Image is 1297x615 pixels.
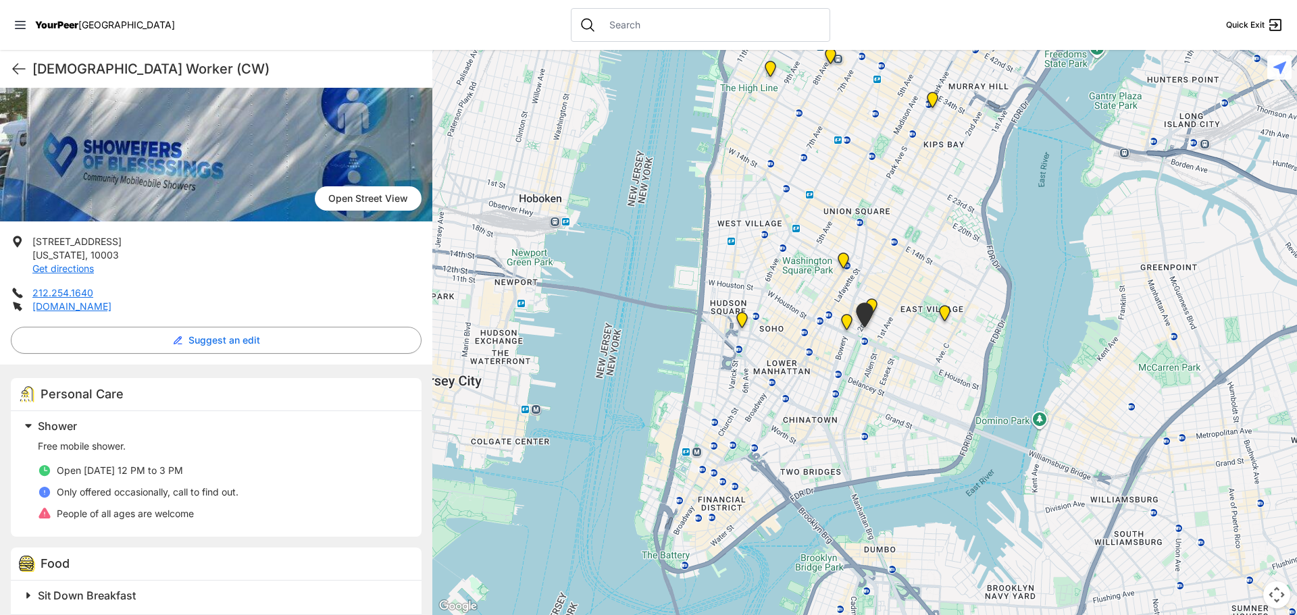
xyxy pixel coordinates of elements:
[32,300,111,312] a: [DOMAIN_NAME]
[817,43,844,75] div: Antonio Olivieri Drop-in Center
[78,19,175,30] span: [GEOGRAPHIC_DATA]
[188,333,260,347] span: Suggest an edit
[38,439,405,453] p: Free mobile shower.
[11,327,422,354] button: Suggest an edit
[38,589,136,602] span: Sit Down Breakfast
[1263,581,1290,608] button: Map camera controls
[35,21,175,29] a: YourPeer[GEOGRAPHIC_DATA]
[57,464,183,476] span: Open [DATE] 12 PM to 3 PM
[32,263,94,274] a: Get directions
[57,508,194,519] span: People of all ages are welcome
[91,249,119,261] span: 10003
[848,297,882,338] div: St. Joseph House
[32,287,93,298] a: 212.254.1640
[728,306,756,339] div: Main Location, SoHo, DYCD Youth Drop-in Center
[858,293,886,325] div: Maryhouse
[32,59,422,78] h1: [DEMOGRAPHIC_DATA] Worker (CW)
[57,485,238,499] p: Only offered occasionally, call to find out.
[1226,17,1283,33] a: Quick Exit
[32,236,122,247] span: [STREET_ADDRESS]
[41,387,124,401] span: Personal Care
[315,186,422,211] span: Open Street View
[41,556,70,570] span: Food
[830,247,857,279] div: Harvey Milk High School
[931,300,959,332] div: Manhattan
[919,86,946,119] div: Mainchance Adult Drop-in Center
[85,249,88,261] span: ,
[32,249,85,261] span: [US_STATE]
[436,597,480,615] img: Google
[601,18,821,32] input: Search
[833,309,861,341] div: Bowery Campus
[1226,20,1265,30] span: Quick Exit
[35,19,78,30] span: YourPeer
[436,597,480,615] a: Open this area in Google Maps (opens a new window)
[38,419,77,433] span: Shower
